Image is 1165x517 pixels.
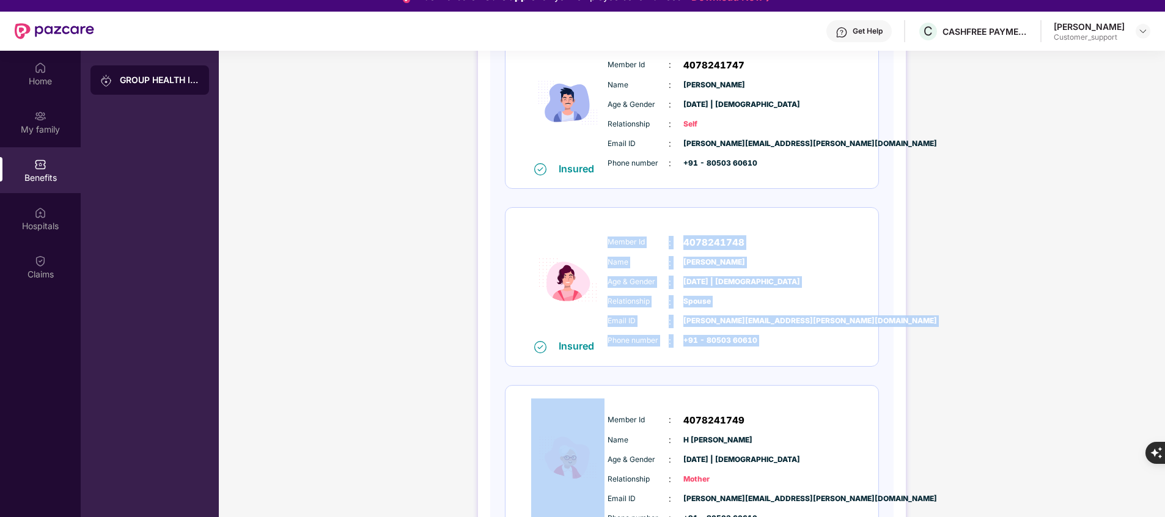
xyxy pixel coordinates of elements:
[34,62,46,74] img: svg+xml;base64,PHN2ZyBpZD0iSG9tZSIgeG1sbnM9Imh0dHA6Ly93d3cudzMub3JnLzIwMDAvc3ZnIiB3aWR0aD0iMjAiIG...
[683,79,744,91] span: [PERSON_NAME]
[669,256,671,269] span: :
[608,435,669,446] span: Name
[669,137,671,150] span: :
[534,341,546,353] img: svg+xml;base64,PHN2ZyB4bWxucz0iaHR0cDovL3d3dy53My5vcmcvMjAwMC9zdmciIHdpZHRoPSIxNiIgaGVpZ2h0PSIxNi...
[683,99,744,111] span: [DATE] | [DEMOGRAPHIC_DATA]
[683,138,744,150] span: [PERSON_NAME][EMAIL_ADDRESS][PERSON_NAME][DOMAIN_NAME]
[683,58,744,73] span: 4078241747
[683,235,744,250] span: 4078241748
[15,23,94,39] img: New Pazcare Logo
[669,472,671,486] span: :
[34,255,46,267] img: svg+xml;base64,PHN2ZyBpZD0iQ2xhaW0iIHhtbG5zPSJodHRwOi8vd3d3LnczLm9yZy8yMDAwL3N2ZyIgd2lkdGg9IjIwIi...
[120,74,199,86] div: GROUP HEALTH INSURANCE - Platinum
[669,315,671,328] span: :
[669,58,671,71] span: :
[669,413,671,427] span: :
[669,117,671,131] span: :
[608,414,669,426] span: Member Id
[608,296,669,307] span: Relationship
[608,237,669,248] span: Member Id
[683,335,744,346] span: +91 - 80503 60610
[669,98,671,111] span: :
[683,474,744,485] span: Mother
[683,454,744,466] span: [DATE] | [DEMOGRAPHIC_DATA]
[1054,32,1125,42] div: Customer_support
[608,79,669,91] span: Name
[608,138,669,150] span: Email ID
[531,221,605,339] img: icon
[1138,26,1148,36] img: svg+xml;base64,PHN2ZyBpZD0iRHJvcGRvd24tMzJ4MzIiIHhtbG5zPSJodHRwOi8vd3d3LnczLm9yZy8yMDAwL3N2ZyIgd2...
[608,158,669,169] span: Phone number
[683,413,744,428] span: 4078241749
[608,59,669,71] span: Member Id
[683,276,744,288] span: [DATE] | [DEMOGRAPHIC_DATA]
[669,492,671,505] span: :
[608,474,669,485] span: Relationship
[669,78,671,92] span: :
[669,334,671,348] span: :
[669,433,671,447] span: :
[669,295,671,309] span: :
[836,26,848,38] img: svg+xml;base64,PHN2ZyBpZD0iSGVscC0zMngzMiIgeG1sbnM9Imh0dHA6Ly93d3cudzMub3JnLzIwMDAvc3ZnIiB3aWR0aD...
[534,163,546,175] img: svg+xml;base64,PHN2ZyB4bWxucz0iaHR0cDovL3d3dy53My5vcmcvMjAwMC9zdmciIHdpZHRoPSIxNiIgaGVpZ2h0PSIxNi...
[531,398,605,517] img: icon
[608,493,669,505] span: Email ID
[683,257,744,268] span: [PERSON_NAME]
[608,276,669,288] span: Age & Gender
[531,43,605,162] img: icon
[608,454,669,466] span: Age & Gender
[608,119,669,130] span: Relationship
[608,99,669,111] span: Age & Gender
[683,315,744,327] span: [PERSON_NAME][EMAIL_ADDRESS][PERSON_NAME][DOMAIN_NAME]
[608,257,669,268] span: Name
[669,156,671,170] span: :
[853,26,883,36] div: Get Help
[683,119,744,130] span: Self
[559,340,601,352] div: Insured
[683,296,744,307] span: Spouse
[943,26,1028,37] div: CASHFREE PAYMENTS INDIA PVT. LTD.
[1054,21,1125,32] div: [PERSON_NAME]
[608,335,669,346] span: Phone number
[669,453,671,466] span: :
[669,236,671,249] span: :
[924,24,933,38] span: C
[669,276,671,289] span: :
[559,163,601,175] div: Insured
[608,315,669,327] span: Email ID
[34,158,46,170] img: svg+xml;base64,PHN2ZyBpZD0iQmVuZWZpdHMiIHhtbG5zPSJodHRwOi8vd3d3LnczLm9yZy8yMDAwL3N2ZyIgd2lkdGg9Ij...
[683,493,744,505] span: [PERSON_NAME][EMAIL_ADDRESS][PERSON_NAME][DOMAIN_NAME]
[34,110,46,122] img: svg+xml;base64,PHN2ZyB3aWR0aD0iMjAiIGhlaWdodD0iMjAiIHZpZXdCb3g9IjAgMCAyMCAyMCIgZmlsbD0ibm9uZSIgeG...
[683,435,744,446] span: H [PERSON_NAME]
[683,158,744,169] span: +91 - 80503 60610
[34,207,46,219] img: svg+xml;base64,PHN2ZyBpZD0iSG9zcGl0YWxzIiB4bWxucz0iaHR0cDovL3d3dy53My5vcmcvMjAwMC9zdmciIHdpZHRoPS...
[100,75,112,87] img: svg+xml;base64,PHN2ZyB3aWR0aD0iMjAiIGhlaWdodD0iMjAiIHZpZXdCb3g9IjAgMCAyMCAyMCIgZmlsbD0ibm9uZSIgeG...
